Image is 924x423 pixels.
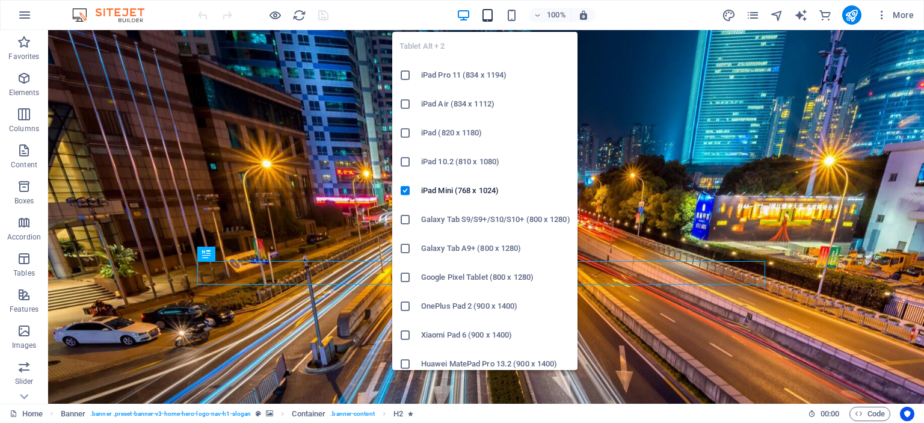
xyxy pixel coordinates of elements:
[256,410,261,417] i: This element is a customizable preset
[818,8,832,22] i: Commerce
[69,8,159,22] img: Editor Logo
[855,407,885,421] span: Code
[292,8,306,22] i: Reload page
[746,8,760,22] i: Pages (Ctrl+Alt+S)
[9,88,40,97] p: Elements
[849,407,890,421] button: Code
[292,407,325,421] span: Click to select. Double-click to edit
[12,341,37,350] p: Images
[10,407,43,421] a: Click to cancel selection. Double-click to open Pages
[421,299,570,313] h6: OnePlus Pad 2 (900 x 1400)
[393,407,403,421] span: Click to select. Double-click to edit
[7,232,41,242] p: Accordion
[10,304,38,314] p: Features
[829,409,831,418] span: :
[421,270,570,285] h6: Google Pixel Tablet (800 x 1280)
[61,407,86,421] span: Click to select. Double-click to edit
[421,212,570,227] h6: Galaxy Tab S9/S9+/S10/S10+ (800 x 1280)
[547,8,566,22] h6: 100%
[266,410,273,417] i: This element contains a background
[871,5,919,25] button: More
[746,8,760,22] button: pages
[770,8,784,22] button: navigator
[722,8,736,22] button: design
[292,8,306,22] button: reload
[15,377,34,386] p: Slider
[578,10,589,20] i: On resize automatically adjust zoom level to fit chosen device.
[770,8,784,22] i: Navigator
[821,407,839,421] span: 00 00
[876,9,914,21] span: More
[13,268,35,278] p: Tables
[61,407,414,421] nav: breadcrumb
[9,124,39,134] p: Columns
[14,196,34,206] p: Boxes
[794,8,808,22] i: AI Writer
[421,241,570,256] h6: Galaxy Tab A9+ (800 x 1280)
[8,52,39,61] p: Favorites
[421,126,570,140] h6: iPad (820 x 1180)
[794,8,808,22] button: text_generator
[529,8,571,22] button: 100%
[11,160,37,170] p: Content
[421,68,570,82] h6: iPad Pro 11 (834 x 1194)
[845,8,858,22] i: Publish
[421,357,570,371] h6: Huawei MatePad Pro 13.2 (900 x 1400)
[808,407,840,421] h6: Session time
[421,328,570,342] h6: Xiaomi Pad 6 (900 x 1400)
[900,407,914,421] button: Usercentrics
[842,5,861,25] button: publish
[818,8,833,22] button: commerce
[421,155,570,169] h6: iPad 10.2 (810 x 1080)
[421,184,570,198] h6: iPad Mini (768 x 1024)
[90,407,251,421] span: . banner .preset-banner-v3-home-hero-logo-nav-h1-slogan
[421,97,570,111] h6: iPad Air (834 x 1112)
[722,8,736,22] i: Design (Ctrl+Alt+Y)
[330,407,374,421] span: . banner-content
[408,410,413,417] i: Element contains an animation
